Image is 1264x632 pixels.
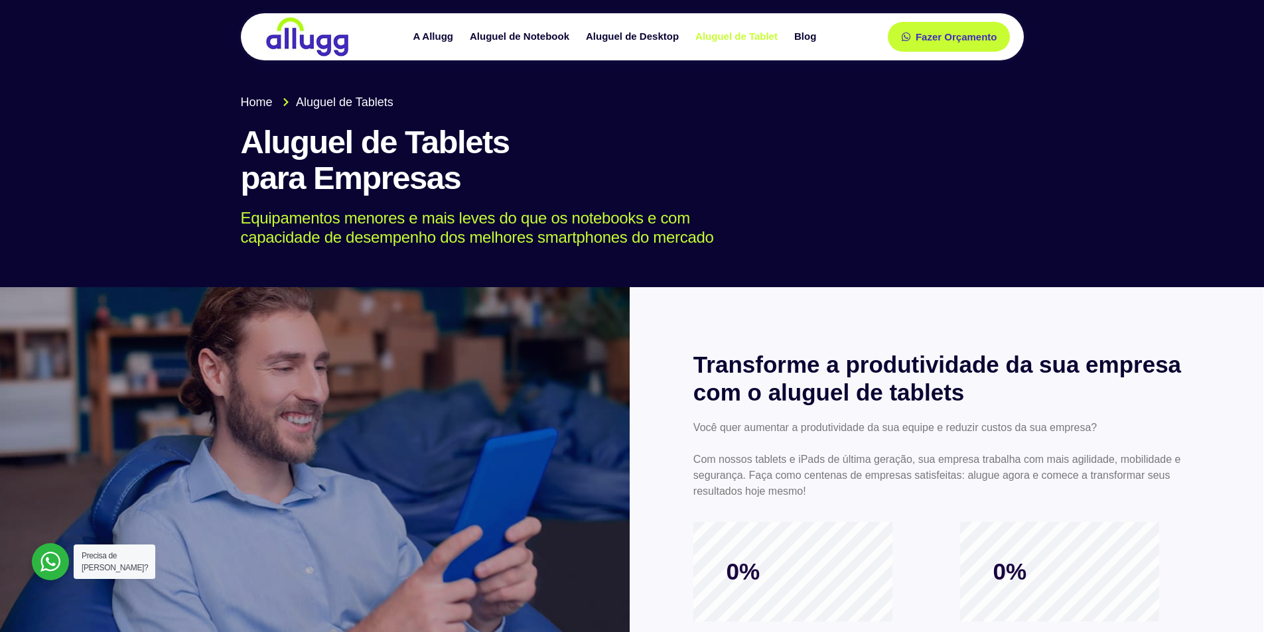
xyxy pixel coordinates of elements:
span: Aluguel de Tablets [293,94,393,111]
h1: Aluguel de Tablets para Empresas [241,125,1024,196]
a: Blog [788,25,826,48]
a: Aluguel de Desktop [579,25,689,48]
span: Home [241,94,273,111]
a: A Allugg [406,25,463,48]
a: Fazer Orçamento [888,22,1011,52]
span: 0% [960,558,1060,586]
span: 0% [693,558,793,586]
img: locação de TI é Allugg [264,17,350,57]
a: Aluguel de Notebook [463,25,579,48]
h2: Transforme a produtividade da sua empresa com o aluguel de tablets [693,351,1200,407]
span: Precisa de [PERSON_NAME]? [82,551,148,572]
p: Você quer aumentar a produtividade da sua equipe e reduzir custos da sua empresa? Com nossos tabl... [693,420,1200,499]
span: Fazer Orçamento [916,32,997,42]
p: Equipamentos menores e mais leves do que os notebooks e com capacidade de desempenho dos melhores... [241,209,1005,247]
a: Aluguel de Tablet [689,25,788,48]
